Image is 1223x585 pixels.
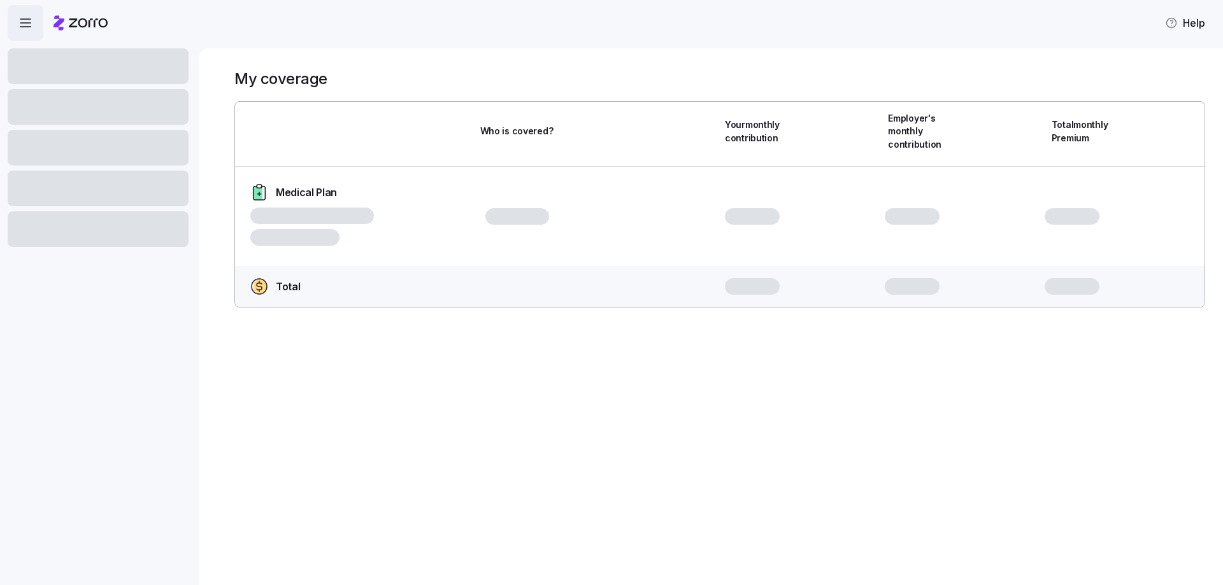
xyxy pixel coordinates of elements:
[725,118,796,144] span: Your monthly contribution
[1052,118,1123,144] span: Total monthly Premium
[276,185,337,201] span: Medical Plan
[888,112,959,151] span: Employer's monthly contribution
[276,279,300,295] span: Total
[234,69,327,88] h1: My coverage
[1165,15,1205,31] span: Help
[1155,10,1215,36] button: Help
[480,125,554,137] span: Who is covered?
